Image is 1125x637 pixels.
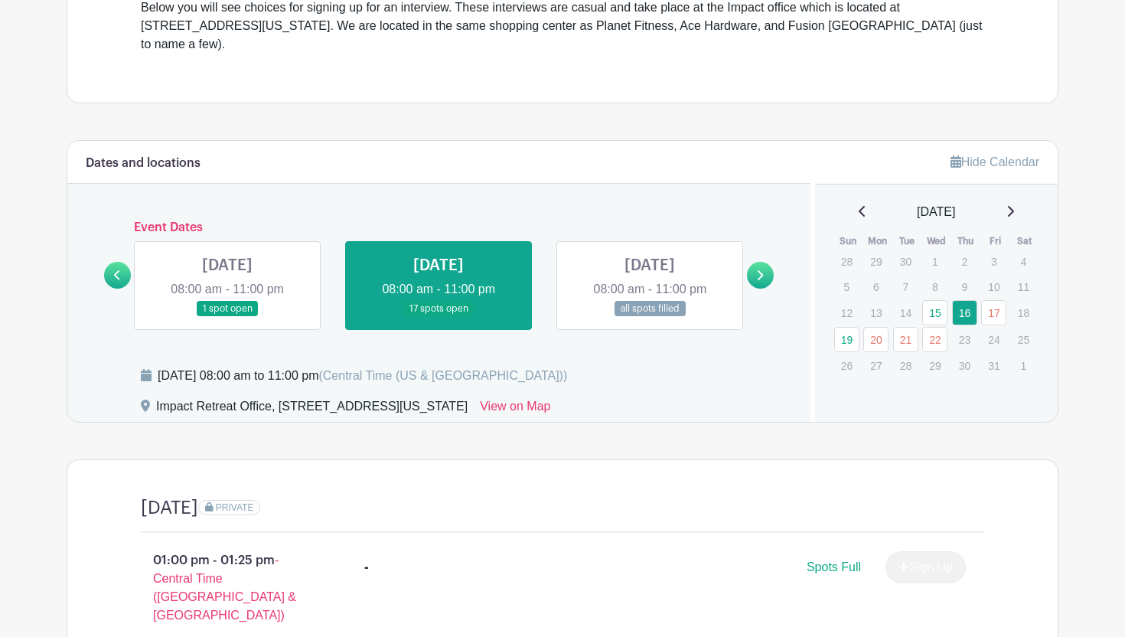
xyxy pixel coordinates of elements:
[952,354,977,377] p: 30
[863,275,889,299] p: 6
[952,300,977,325] a: 16
[364,558,369,577] div: -
[1011,301,1036,325] p: 18
[1011,354,1036,377] p: 1
[922,275,947,299] p: 8
[834,275,859,299] p: 5
[158,367,567,385] div: [DATE] 08:00 am to 11:00 pm
[893,327,918,352] a: 21
[834,250,859,273] p: 28
[863,301,889,325] p: 13
[893,354,918,377] p: 28
[922,300,947,325] a: 15
[807,560,861,573] span: Spots Full
[216,502,254,513] span: PRIVATE
[893,301,918,325] p: 14
[922,250,947,273] p: 1
[863,327,889,352] a: 20
[834,327,859,352] a: 19
[863,354,889,377] p: 27
[834,301,859,325] p: 12
[981,250,1006,273] p: 3
[981,328,1006,351] p: 24
[893,275,918,299] p: 7
[834,354,859,377] p: 26
[141,497,198,519] h4: [DATE]
[981,275,1006,299] p: 10
[951,155,1039,168] a: Hide Calendar
[86,156,201,171] h6: Dates and locations
[981,300,1006,325] a: 17
[922,354,947,377] p: 29
[1011,250,1036,273] p: 4
[131,220,747,235] h6: Event Dates
[952,275,977,299] p: 9
[892,234,922,249] th: Tue
[153,554,296,622] span: - Central Time ([GEOGRAPHIC_DATA] & [GEOGRAPHIC_DATA])
[833,234,863,249] th: Sun
[980,234,1010,249] th: Fri
[893,250,918,273] p: 30
[981,354,1006,377] p: 31
[862,234,892,249] th: Mon
[318,369,567,382] span: (Central Time (US & [GEOGRAPHIC_DATA]))
[917,203,955,221] span: [DATE]
[156,397,468,422] div: Impact Retreat Office, [STREET_ADDRESS][US_STATE]
[1011,275,1036,299] p: 11
[922,327,947,352] a: 22
[863,250,889,273] p: 29
[116,545,340,631] p: 01:00 pm - 01:25 pm
[921,234,951,249] th: Wed
[952,328,977,351] p: 23
[1011,328,1036,351] p: 25
[952,250,977,273] p: 2
[480,397,550,422] a: View on Map
[1010,234,1040,249] th: Sat
[951,234,981,249] th: Thu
